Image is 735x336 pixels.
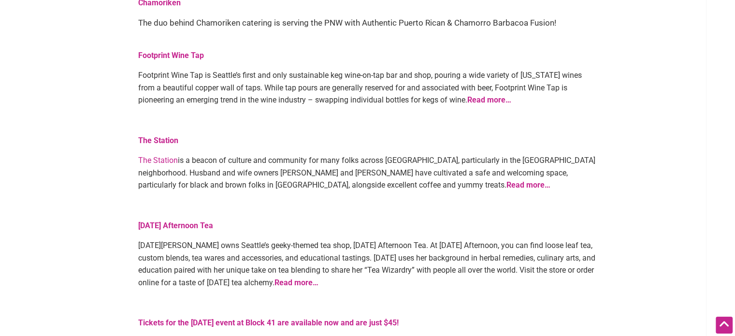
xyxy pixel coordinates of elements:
[506,180,550,190] a: Read more…
[138,17,597,29] div: The duo behind Chamoriken catering is serving the PNW with Authentic Puerto Rican & Chamorro Barb...
[138,318,399,327] a: Tickets for the [DATE] event at Block 41 are available now and are just $45!
[138,51,204,60] a: Footprint Wine Tap
[138,239,597,289] p: [DATE][PERSON_NAME] owns Seattle’s geeky-themed tea shop, [DATE] Afternoon Tea. At [DATE] Afterno...
[467,95,511,104] a: Read more…
[138,136,178,145] a: The Station
[716,317,733,334] div: Scroll Back to Top
[138,156,178,165] a: The Station
[138,18,556,28] span: The duo behind Chamoriken catering is serving the PNW with Authentic Puerto Rican & Chamorro Barb...
[138,69,597,106] p: Footprint Wine Tap is Seattle’s first and only sustainable keg wine-on-tap bar and shop, pouring ...
[138,154,597,191] p: is a beacon of culture and community for many folks across [GEOGRAPHIC_DATA], particularly in the...
[274,278,318,287] a: Read more…
[138,221,213,230] a: [DATE] Afternoon Tea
